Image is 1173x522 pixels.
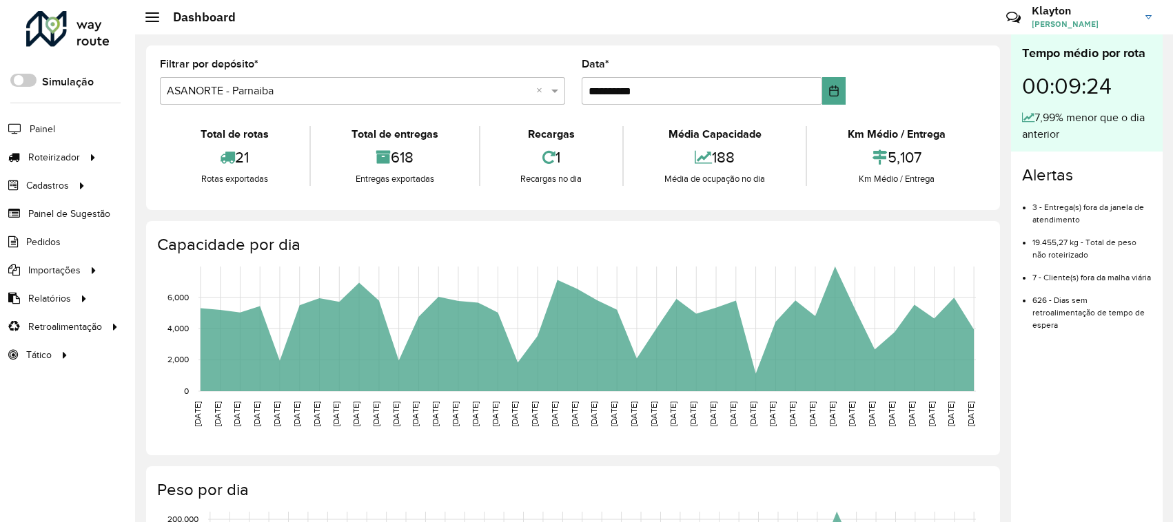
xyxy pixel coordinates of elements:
[1022,165,1152,185] h4: Alertas
[167,324,189,333] text: 4,000
[184,386,189,395] text: 0
[808,401,817,426] text: [DATE]
[431,401,440,426] text: [DATE]
[28,263,81,278] span: Importações
[788,401,797,426] text: [DATE]
[810,143,983,172] div: 5,107
[589,401,598,426] text: [DATE]
[167,355,189,364] text: 2,000
[688,401,697,426] text: [DATE]
[193,401,202,426] text: [DATE]
[163,172,306,186] div: Rotas exportadas
[550,401,559,426] text: [DATE]
[1032,191,1152,226] li: 3 - Entrega(s) fora da janela de atendimento
[1032,284,1152,331] li: 626 - Dias sem retroalimentação de tempo de espera
[371,401,380,426] text: [DATE]
[822,77,846,105] button: Choose Date
[160,56,258,72] label: Filtrar por depósito
[1022,63,1152,109] div: 00:09:24
[28,207,110,221] span: Painel de Sugestão
[828,401,837,426] text: [DATE]
[530,401,539,426] text: [DATE]
[26,178,69,193] span: Cadastros
[484,172,620,186] div: Recargas no dia
[1032,261,1152,284] li: 7 - Cliente(s) fora da malha viária
[26,348,52,362] span: Tático
[314,143,476,172] div: 618
[26,235,61,249] span: Pedidos
[163,126,306,143] div: Total de rotas
[1032,4,1135,17] h3: Klayton
[411,401,420,426] text: [DATE]
[42,74,94,90] label: Simulação
[471,401,480,426] text: [DATE]
[629,401,638,426] text: [DATE]
[157,480,986,500] h4: Peso por dia
[907,401,916,426] text: [DATE]
[159,10,236,25] h2: Dashboard
[966,401,975,426] text: [DATE]
[946,401,955,426] text: [DATE]
[510,401,519,426] text: [DATE]
[28,320,102,334] span: Retroalimentação
[232,401,241,426] text: [DATE]
[484,126,620,143] div: Recargas
[887,401,896,426] text: [DATE]
[627,172,802,186] div: Média de ocupação no dia
[867,401,876,426] text: [DATE]
[536,83,548,99] span: Clear all
[1032,18,1135,30] span: [PERSON_NAME]
[252,401,261,426] text: [DATE]
[847,401,856,426] text: [DATE]
[351,401,360,426] text: [DATE]
[810,172,983,186] div: Km Médio / Entrega
[272,401,281,426] text: [DATE]
[28,291,71,306] span: Relatórios
[570,401,579,426] text: [DATE]
[1022,44,1152,63] div: Tempo médio por rota
[708,401,717,426] text: [DATE]
[927,401,936,426] text: [DATE]
[292,401,301,426] text: [DATE]
[157,235,986,255] h4: Capacidade por dia
[649,401,658,426] text: [DATE]
[314,126,476,143] div: Total de entregas
[627,143,802,172] div: 188
[30,122,55,136] span: Painel
[314,172,476,186] div: Entregas exportadas
[484,143,620,172] div: 1
[167,293,189,302] text: 6,000
[609,401,618,426] text: [DATE]
[331,401,340,426] text: [DATE]
[213,401,222,426] text: [DATE]
[768,401,777,426] text: [DATE]
[748,401,757,426] text: [DATE]
[728,401,737,426] text: [DATE]
[582,56,609,72] label: Data
[28,150,80,165] span: Roteirizador
[999,3,1028,32] a: Contato Rápido
[627,126,802,143] div: Média Capacidade
[163,143,306,172] div: 21
[312,401,321,426] text: [DATE]
[391,401,400,426] text: [DATE]
[451,401,460,426] text: [DATE]
[669,401,677,426] text: [DATE]
[810,126,983,143] div: Km Médio / Entrega
[491,401,500,426] text: [DATE]
[1022,109,1152,143] div: 7,99% menor que o dia anterior
[1032,226,1152,261] li: 19.455,27 kg - Total de peso não roteirizado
